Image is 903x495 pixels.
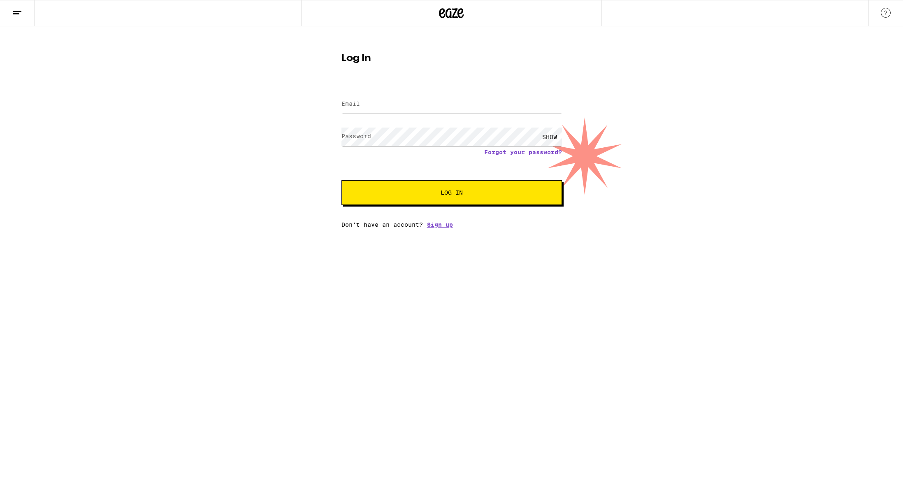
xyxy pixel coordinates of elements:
h1: Log In [341,53,562,63]
a: Sign up [427,221,453,228]
button: Log In [341,180,562,205]
div: Don't have an account? [341,221,562,228]
a: Forgot your password? [484,149,562,156]
label: Password [341,133,371,139]
label: Email [341,100,360,107]
div: SHOW [537,128,562,146]
input: Email [341,95,562,114]
span: Log In [441,190,463,195]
